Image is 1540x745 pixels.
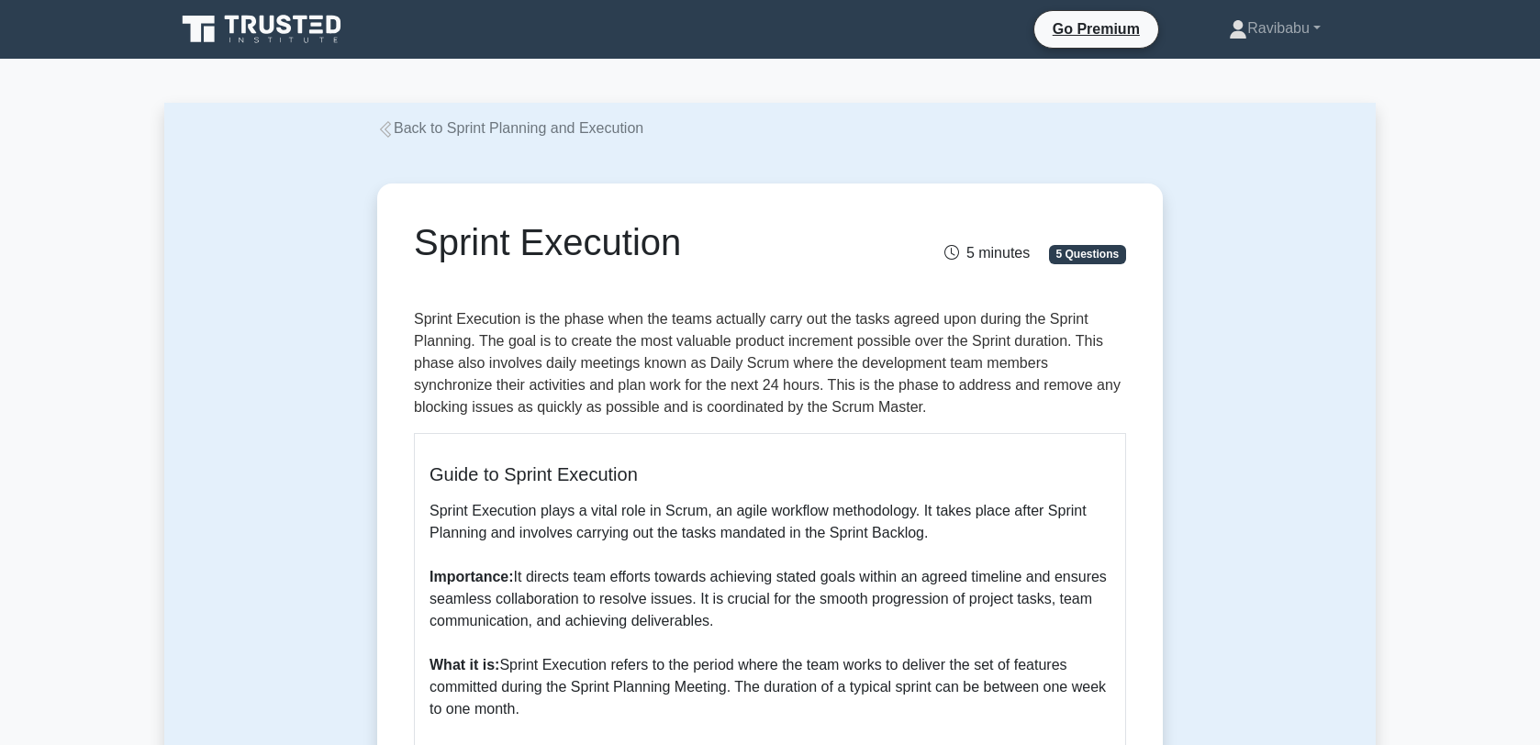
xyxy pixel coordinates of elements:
p: Sprint Execution is the phase when the teams actually carry out the tasks agreed upon during the ... [414,308,1126,418]
a: Back to Sprint Planning and Execution [377,120,643,136]
b: Importance: [430,569,514,584]
a: Ravibabu [1185,10,1365,47]
b: What it is: [430,657,499,673]
a: Go Premium [1042,17,1151,40]
h1: Sprint Execution [414,220,881,264]
span: 5 Questions [1049,245,1126,263]
span: 5 minutes [944,245,1030,261]
h5: Guide to Sprint Execution [430,463,1110,485]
